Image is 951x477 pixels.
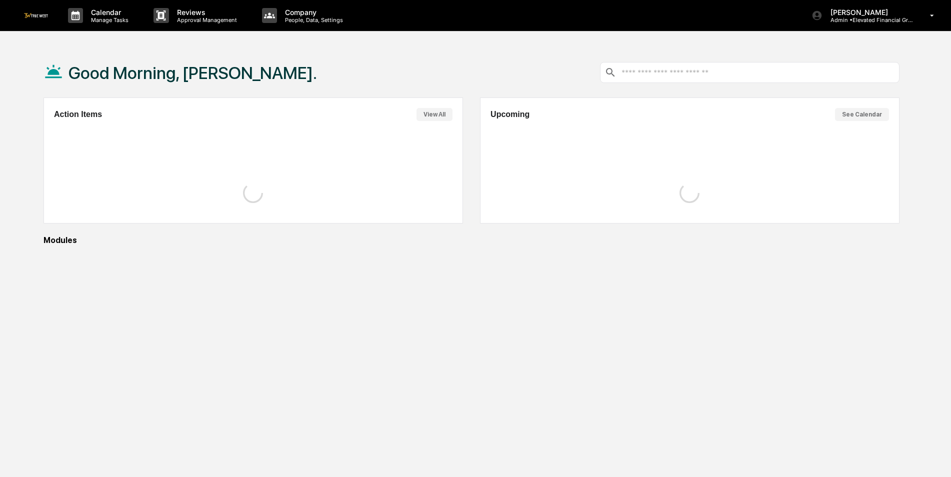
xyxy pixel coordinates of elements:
p: Admin • Elevated Financial Group [822,16,915,23]
button: View All [416,108,452,121]
p: Approval Management [169,16,242,23]
h2: Action Items [54,110,102,119]
img: logo [24,13,48,17]
p: Reviews [169,8,242,16]
button: See Calendar [835,108,889,121]
h1: Good Morning, [PERSON_NAME]. [68,63,317,83]
div: Modules [43,235,899,245]
p: Calendar [83,8,133,16]
p: Manage Tasks [83,16,133,23]
h2: Upcoming [490,110,529,119]
p: [PERSON_NAME] [822,8,915,16]
p: Company [277,8,348,16]
p: People, Data, Settings [277,16,348,23]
